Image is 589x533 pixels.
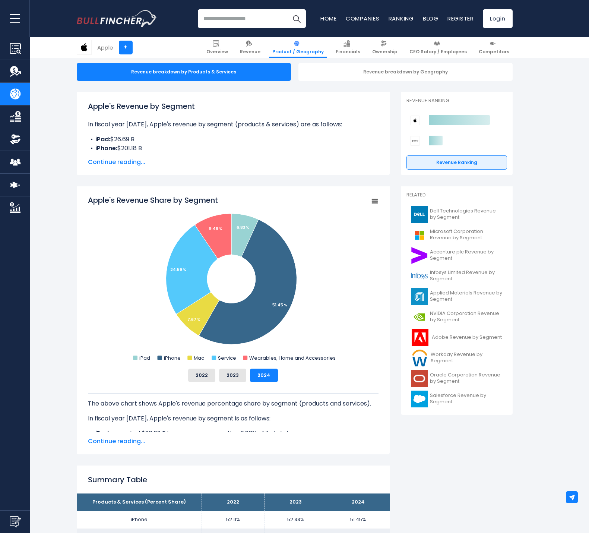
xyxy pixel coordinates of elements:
span: Adobe Revenue by Segment [432,334,502,341]
a: CEO Salary / Employees [406,37,470,58]
img: INFY logo [411,268,428,284]
span: Microsoft Corporation Revenue by Segment [430,228,503,241]
a: Revenue Ranking [406,155,507,170]
span: Overview [206,49,228,55]
a: Login [483,9,513,28]
img: ADBE logo [411,329,430,346]
img: ORCL logo [411,370,428,387]
span: NVIDIA Corporation Revenue by Segment [430,310,503,323]
img: Apple competitors logo [410,116,420,125]
a: + [119,41,133,54]
a: Blog [423,15,438,22]
p: Revenue Ranking [406,98,507,104]
a: Competitors [475,37,513,58]
p: The above chart shows Apple's revenue percentage share by segment (products and services). [88,399,379,408]
button: 2022 [188,369,215,382]
img: MSFT logo [411,227,428,243]
div: Apple [97,43,113,52]
div: Revenue breakdown by Products & Services [77,63,291,81]
b: iPhone: [95,144,117,152]
p: In fiscal year [DATE], Apple's revenue by segment is as follows: [88,414,379,423]
span: Infosys Limited Revenue by Segment [430,269,503,282]
th: Products & Services (Percent Share) [77,493,202,511]
a: Financials [332,37,364,58]
th: 2024 [327,493,390,511]
b: iPad: [95,135,110,143]
span: Salesforce Revenue by Segment [430,392,503,405]
a: Oracle Corporation Revenue by Segment [406,368,507,389]
a: Workday Revenue by Segment [406,348,507,368]
text: iPhone [164,354,180,362]
a: Ownership [369,37,401,58]
span: Competitors [479,49,509,55]
span: Continue reading... [88,437,379,446]
a: Salesforce Revenue by Segment [406,389,507,409]
tspan: 7.67 % [187,317,200,322]
span: Dell Technologies Revenue by Segment [430,208,503,221]
a: Register [447,15,474,22]
p: Related [406,192,507,198]
img: AAPL logo [77,40,91,54]
tspan: 9.46 % [209,226,222,231]
img: ACN logo [411,247,428,264]
img: DELL logo [411,206,428,223]
button: 2023 [219,369,246,382]
p: In fiscal year [DATE], Apple's revenue by segment (products & services) are as follows: [88,120,379,129]
span: Applied Materials Revenue by Segment [430,290,503,303]
span: Accenture plc Revenue by Segment [430,249,503,262]
a: Revenue [237,37,264,58]
text: Service [218,354,236,362]
img: Sony Group Corporation competitors logo [410,136,420,146]
li: generated $26.69 B in revenue, representing 6.83% of its total revenue. [88,429,379,438]
a: Companies [346,15,380,22]
a: Accenture plc Revenue by Segment [406,245,507,266]
a: Infosys Limited Revenue by Segment [406,266,507,286]
td: 52.11% [202,511,265,529]
b: iPad [95,429,109,438]
img: CRM logo [411,391,428,407]
tspan: 24.59 % [170,267,186,272]
a: Go to homepage [77,10,157,27]
div: The for Apple is the iPhone, which represents 51.45% of its total revenue. The for Apple is the i... [88,393,379,510]
a: Microsoft Corporation Revenue by Segment [406,225,507,245]
td: 51.45% [327,511,390,529]
td: 52.33% [265,511,327,529]
span: Workday Revenue by Segment [431,351,502,364]
span: Revenue [240,49,260,55]
span: Oracle Corporation Revenue by Segment [430,372,503,385]
a: Product / Geography [269,37,327,58]
button: 2024 [250,369,278,382]
svg: Apple's Revenue Share by Segment [88,195,379,363]
li: $26.69 B [88,135,379,144]
img: WDAY logo [411,350,429,366]
h2: Summary Table [88,474,379,485]
div: Revenue breakdown by Geography [298,63,513,81]
a: Dell Technologies Revenue by Segment [406,204,507,225]
tspan: Apple's Revenue Share by Segment [88,195,218,205]
tspan: 51.45 % [272,302,287,308]
li: $201.18 B [88,144,379,153]
th: 2022 [202,493,265,511]
img: NVDA logo [411,309,428,325]
text: Wearables, Home and Accessories [249,354,336,362]
a: Home [320,15,337,22]
text: Mac [194,354,204,362]
span: Financials [336,49,360,55]
button: Search [287,9,306,28]
td: iPhone [77,511,202,529]
a: Adobe Revenue by Segment [406,327,507,348]
span: CEO Salary / Employees [409,49,467,55]
tspan: 6.83 % [237,225,249,230]
th: 2023 [265,493,327,511]
img: AMAT logo [411,288,428,305]
a: Ranking [389,15,414,22]
a: Applied Materials Revenue by Segment [406,286,507,307]
span: Product / Geography [272,49,324,55]
a: NVIDIA Corporation Revenue by Segment [406,307,507,327]
h1: Apple's Revenue by Segment [88,101,379,112]
img: Bullfincher logo [77,10,157,27]
text: iPad [139,354,150,362]
span: Continue reading... [88,158,379,167]
img: Ownership [10,134,21,145]
span: Ownership [372,49,398,55]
